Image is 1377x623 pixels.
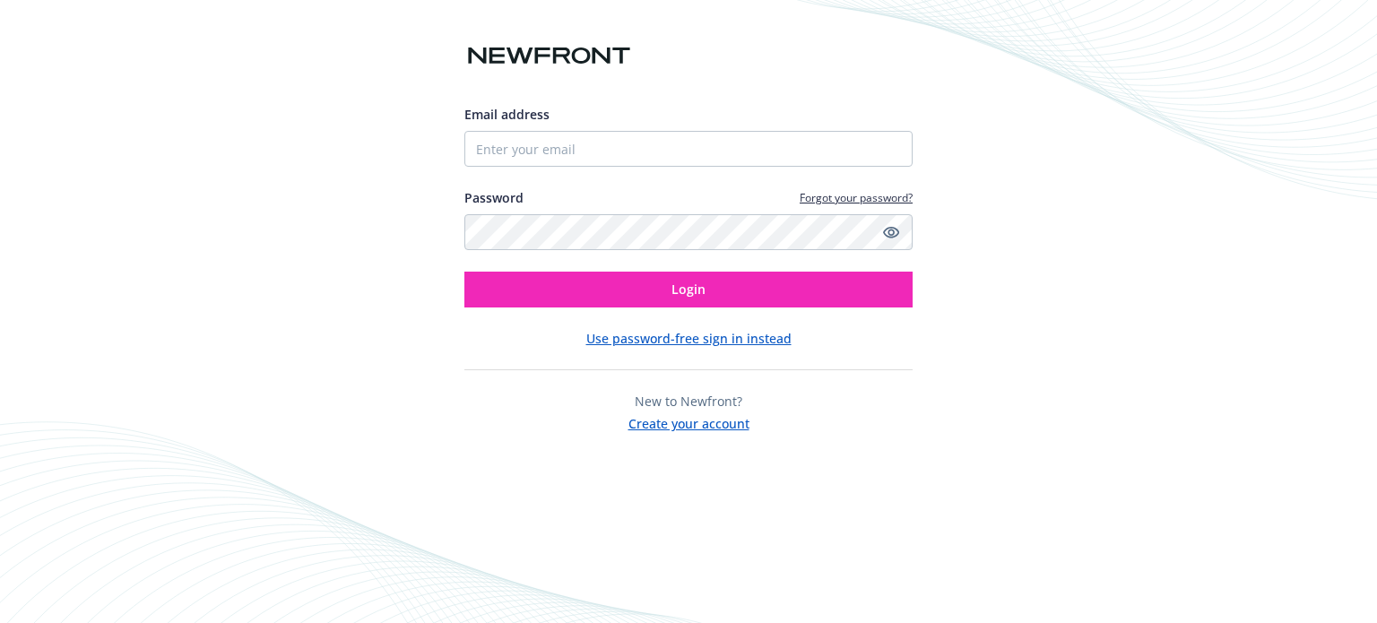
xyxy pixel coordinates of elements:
button: Create your account [628,411,749,433]
span: Email address [464,106,550,123]
img: Newfront logo [464,40,634,72]
a: Forgot your password? [800,190,913,205]
button: Use password-free sign in instead [586,329,792,348]
span: New to Newfront? [635,393,742,410]
input: Enter your password [464,214,913,250]
a: Show password [880,221,902,243]
label: Password [464,188,524,207]
span: Login [671,281,706,298]
input: Enter your email [464,131,913,167]
button: Login [464,272,913,307]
